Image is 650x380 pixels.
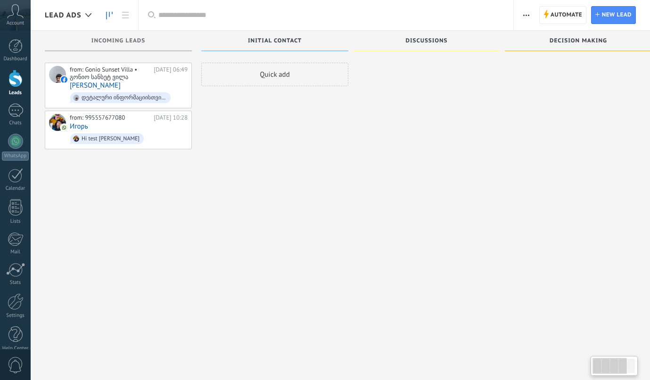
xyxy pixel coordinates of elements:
[2,152,29,161] div: WhatsApp
[82,95,166,101] div: დეტალური ინფორმაციისთვის დაგვიკავშირდით 📞[PHONE_NUMBER] Contact us for detailed information 📞[PHO...
[70,114,150,121] div: from: 995557677080
[154,66,188,81] div: [DATE] 06:49
[70,81,121,89] a: [PERSON_NAME]
[70,66,150,81] div: from: Gonio Sunset Villa • გონიო სანსეტ ვილა
[358,38,495,46] div: Discussions
[2,120,29,126] div: Chats
[539,6,587,24] a: Automate
[91,38,145,44] span: Incoming leads
[201,63,348,86] div: Quick add
[49,114,66,131] div: Игорь
[2,313,29,319] div: Settings
[206,38,344,46] div: Initial contact
[2,218,29,225] div: Lists
[248,38,302,44] span: Initial contact
[82,136,140,142] div: Hi test [PERSON_NAME]
[61,76,67,83] img: facebook-sm.svg
[2,90,29,96] div: Leads
[510,38,647,46] div: Decision making
[551,7,582,24] span: Automate
[7,20,24,26] span: Account
[550,38,607,44] span: Decision making
[2,56,29,62] div: Dashboard
[2,249,29,255] div: Mail
[61,124,67,131] img: com.amocrm.amocrmwa.svg
[45,11,82,20] span: Lead Ads
[49,38,187,46] div: Incoming leads
[591,6,636,24] a: New lead
[49,66,66,83] div: შალვა წილოსანი
[154,114,188,121] div: [DATE] 10:28
[405,38,447,44] span: Discussions
[2,346,29,352] div: Help Center
[2,280,29,286] div: Stats
[602,7,632,24] span: New lead
[70,122,88,130] a: Игорь
[2,186,29,192] div: Calendar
